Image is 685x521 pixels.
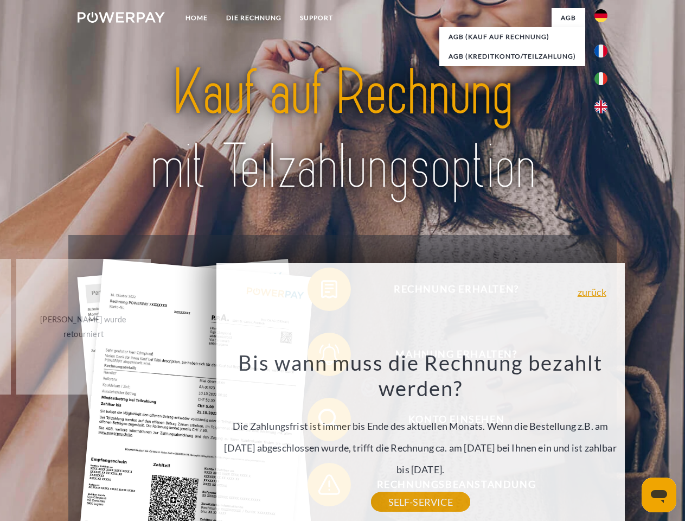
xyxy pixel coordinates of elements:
a: Home [176,8,217,28]
img: it [594,72,607,85]
img: de [594,9,607,22]
img: title-powerpay_de.svg [104,52,581,208]
a: zurück [578,287,606,297]
img: fr [594,45,607,58]
div: Die Zahlungsfrist ist immer bis Ende des aktuellen Monats. Wenn die Bestellung z.B. am [DATE] abg... [222,350,618,502]
a: AGB (Kreditkonto/Teilzahlung) [439,47,585,66]
a: agb [552,8,585,28]
div: [PERSON_NAME] wurde retourniert [23,312,145,341]
a: SUPPORT [291,8,342,28]
iframe: Schaltfläche zum Öffnen des Messaging-Fensters [642,478,676,512]
img: logo-powerpay-white.svg [78,12,165,23]
img: en [594,100,607,113]
h3: Bis wann muss die Rechnung bezahlt werden? [222,350,618,402]
a: AGB (Kauf auf Rechnung) [439,27,585,47]
a: DIE RECHNUNG [217,8,291,28]
a: SELF-SERVICE [371,492,470,512]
